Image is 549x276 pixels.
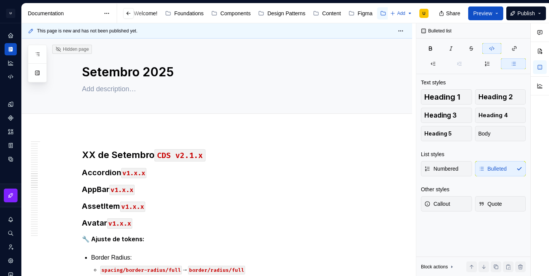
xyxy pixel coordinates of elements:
[421,150,444,158] div: List styles
[82,201,370,211] h3: AssetItem
[421,261,455,272] div: Block actions
[5,71,17,83] a: Code automation
[475,89,526,105] button: Heading 2
[5,98,17,110] a: Design tokens
[422,10,425,16] div: U
[188,266,245,274] code: border/radius/full
[345,7,376,19] a: Figma
[310,7,344,19] a: Content
[421,79,446,86] div: Text styles
[220,10,250,17] div: Components
[468,6,503,20] button: Preview
[388,8,415,19] button: Add
[421,126,472,141] button: Heading 5
[424,130,452,137] span: Heading 5
[5,139,17,152] a: Storybook stories
[475,196,526,211] button: Quote
[358,10,372,17] div: Figma
[506,6,546,20] button: Publish
[2,5,20,21] button: U
[82,218,370,228] h3: Avatar
[5,112,17,124] a: Components
[82,184,370,195] h3: AppBar
[424,165,458,173] span: Numbered
[5,126,17,138] a: Assets
[377,7,418,19] a: Changelog
[424,93,460,101] span: Heading 1
[5,29,17,42] a: Home
[424,111,457,119] span: Heading 3
[5,57,17,69] a: Analytics
[478,200,502,208] span: Quote
[421,89,472,105] button: Heading 1
[435,6,465,20] button: Share
[55,46,89,52] div: Hidden page
[121,168,146,178] code: v1.x.x
[5,43,17,55] a: Documentation
[37,28,138,34] span: This page is new and has not been published yet.
[174,10,204,17] div: Foundations
[267,10,305,17] div: Design Patterns
[91,253,370,262] p: Border Radius:
[424,200,450,208] span: Callout
[100,266,182,274] code: spacing/border-radius/full
[5,227,17,239] button: Search ⌘K
[478,111,508,119] span: Heading 4
[82,167,370,178] h3: Accordion
[473,10,492,17] span: Preview
[5,241,17,253] a: Invite team
[421,161,472,176] button: Numbered
[322,10,341,17] div: Content
[478,130,491,137] span: Body
[421,186,449,193] div: Other styles
[162,7,207,19] a: Foundations
[120,202,145,212] code: v1.x.x
[82,149,154,160] strong: XX de Setembro
[6,9,15,18] div: U
[107,218,132,229] code: v1.x.x
[421,108,472,123] button: Heading 3
[109,185,135,195] code: v1.x.x
[446,10,460,17] span: Share
[122,6,386,21] div: Page tree
[80,63,369,81] textarea: Setembro 2025
[421,196,472,211] button: Callout
[5,255,17,267] a: Settings
[421,264,448,270] div: Block actions
[100,265,370,274] p: →
[82,235,144,243] strong: 🔧 Ajuste de tokens:
[475,126,526,141] button: Body
[154,149,205,161] code: CDS v2.1.x
[517,10,535,17] span: Publish
[5,153,17,165] a: Data sources
[255,7,308,19] a: Design Patterns
[475,108,526,123] button: Heading 4
[28,10,100,17] div: Documentation
[208,7,254,19] a: Components
[397,10,405,16] span: Add
[478,93,513,101] span: Heading 2
[5,213,17,226] button: Notifications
